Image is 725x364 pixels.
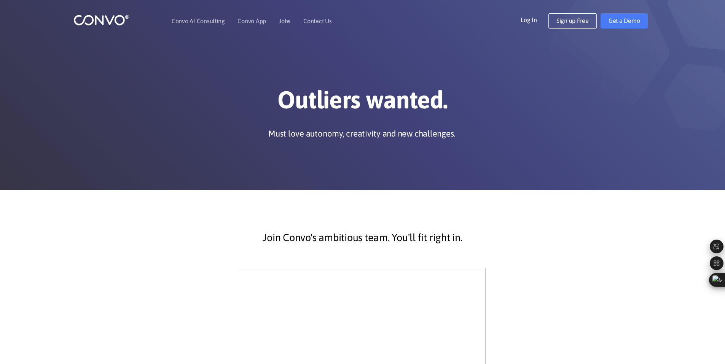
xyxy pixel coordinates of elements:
a: Convo App [237,18,266,24]
a: Contact Us [303,18,332,24]
p: Join Convo's ambitious team. You'll fit right in. [157,228,568,247]
p: Must love autonomy, creativity and new challenges. [268,128,455,139]
h1: Outliers wanted. [151,85,574,120]
a: Jobs [279,18,290,24]
a: Get a Demo [601,13,648,29]
a: Log In [521,13,548,25]
a: Sign up Free [548,13,597,29]
a: Convo AI Consulting [172,18,225,24]
img: logo_1.png [73,14,129,26]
